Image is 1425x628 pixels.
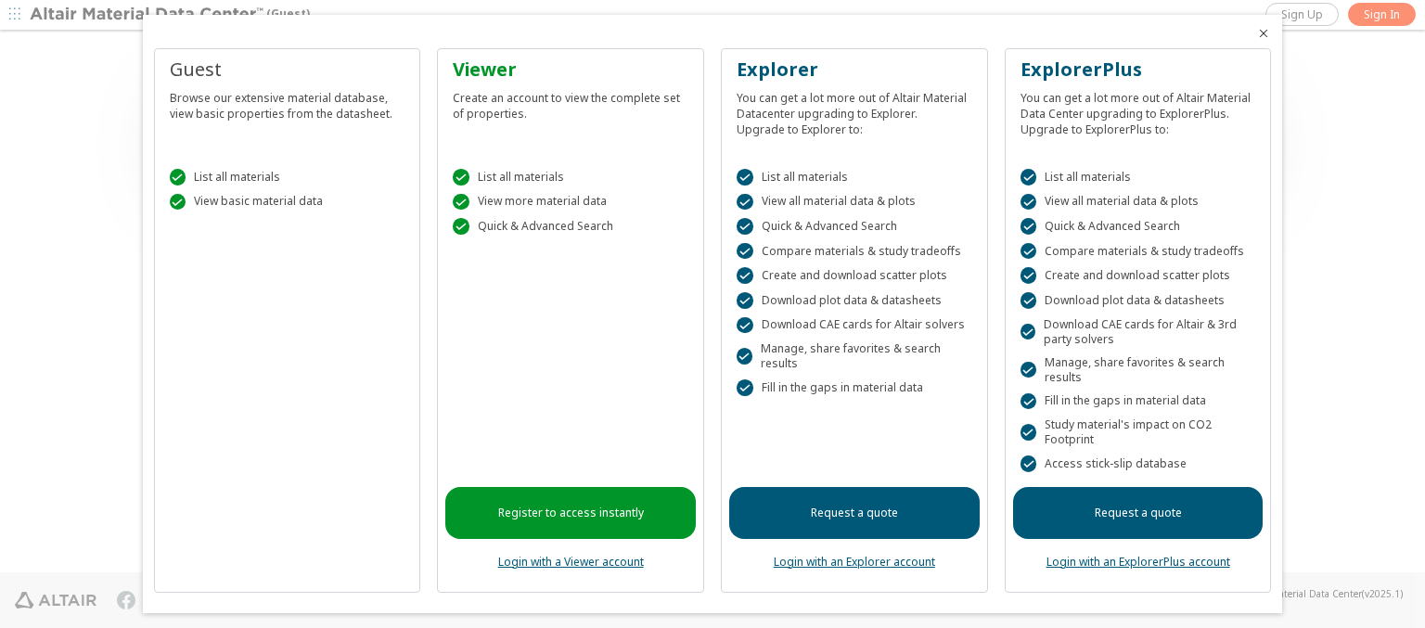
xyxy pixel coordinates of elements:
[1021,194,1037,211] div: 
[1021,267,1037,284] div: 
[1021,393,1037,410] div: 
[453,57,688,83] div: Viewer
[453,218,688,235] div: Quick & Advanced Search
[737,317,753,334] div: 
[453,169,469,186] div: 
[737,348,752,365] div: 
[737,341,972,371] div: Manage, share favorites & search results
[737,194,972,211] div: View all material data & plots
[1256,26,1271,41] button: Close
[1021,169,1256,186] div: List all materials
[737,267,972,284] div: Create and download scatter plots
[729,487,980,539] a: Request a quote
[737,243,753,260] div: 
[453,218,469,235] div: 
[1021,267,1256,284] div: Create and download scatter plots
[1021,355,1256,385] div: Manage, share favorites & search results
[1021,424,1036,441] div: 
[737,169,972,186] div: List all materials
[1021,455,1037,472] div: 
[1021,317,1256,347] div: Download CAE cards for Altair & 3rd party solvers
[1021,417,1256,447] div: Study material's impact on CO2 Footprint
[453,83,688,122] div: Create an account to view the complete set of properties.
[737,169,753,186] div: 
[737,243,972,260] div: Compare materials & study tradeoffs
[1046,554,1230,570] a: Login with an ExplorerPlus account
[1021,218,1037,235] div: 
[1021,218,1256,235] div: Quick & Advanced Search
[170,169,405,186] div: List all materials
[170,194,186,211] div: 
[1021,292,1256,309] div: Download plot data & datasheets
[737,317,972,334] div: Download CAE cards for Altair solvers
[498,554,644,570] a: Login with a Viewer account
[1021,194,1256,211] div: View all material data & plots
[737,57,972,83] div: Explorer
[1021,243,1256,260] div: Compare materials & study tradeoffs
[737,379,972,396] div: Fill in the gaps in material data
[1021,83,1256,137] div: You can get a lot more out of Altair Material Data Center upgrading to ExplorerPlus. Upgrade to E...
[1021,169,1037,186] div: 
[170,83,405,122] div: Browse our extensive material database, view basic properties from the datasheet.
[737,218,753,235] div: 
[737,267,753,284] div: 
[1021,324,1035,340] div: 
[1013,487,1264,539] a: Request a quote
[445,487,696,539] a: Register to access instantly
[170,57,405,83] div: Guest
[1021,57,1256,83] div: ExplorerPlus
[170,194,405,211] div: View basic material data
[737,194,753,211] div: 
[737,83,972,137] div: You can get a lot more out of Altair Material Datacenter upgrading to Explorer. Upgrade to Explor...
[737,218,972,235] div: Quick & Advanced Search
[737,292,972,309] div: Download plot data & datasheets
[1021,243,1037,260] div: 
[453,194,688,211] div: View more material data
[1021,292,1037,309] div: 
[1021,455,1256,472] div: Access stick-slip database
[737,292,753,309] div: 
[453,169,688,186] div: List all materials
[1021,362,1036,378] div: 
[774,554,935,570] a: Login with an Explorer account
[1021,393,1256,410] div: Fill in the gaps in material data
[170,169,186,186] div: 
[453,194,469,211] div: 
[737,379,753,396] div: 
